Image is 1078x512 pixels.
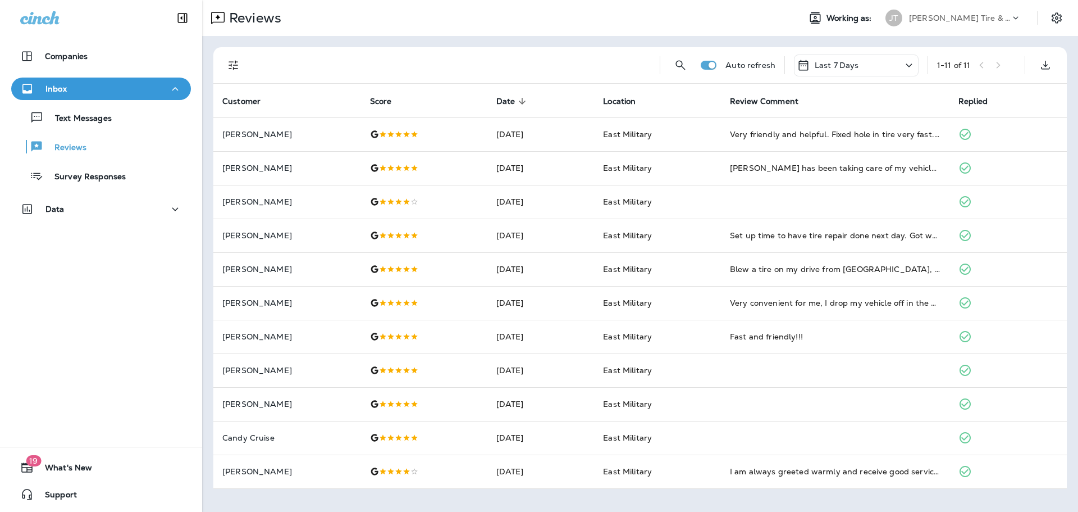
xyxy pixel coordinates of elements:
[225,10,281,26] p: Reviews
[11,135,191,158] button: Reviews
[487,320,595,354] td: [DATE]
[730,230,940,241] div: Set up time to have tire repair done next day. Got work done when got there. All people were help...
[11,483,191,506] button: Support
[603,230,652,241] span: East Military
[815,61,859,70] p: Last 7 Days
[222,298,352,307] p: [PERSON_NAME]
[222,164,352,173] p: [PERSON_NAME]
[487,286,595,320] td: [DATE]
[487,117,595,151] td: [DATE]
[487,387,595,421] td: [DATE]
[11,78,191,100] button: Inbox
[222,197,352,206] p: [PERSON_NAME]
[222,96,275,106] span: Customer
[603,96,650,106] span: Location
[730,297,940,309] div: Very convenient for me, I drop my vehicle off in the morning, walk a couple blocks to work, walk ...
[603,97,636,106] span: Location
[11,456,191,479] button: 19What's New
[730,162,940,174] div: Jensen has been taking care of my vehicles since they opened this location. They are always court...
[487,455,595,488] td: [DATE]
[45,52,88,61] p: Companies
[603,129,652,139] span: East Military
[11,198,191,220] button: Data
[44,114,112,124] p: Text Messages
[826,13,874,23] span: Working as:
[45,205,65,214] p: Data
[603,332,652,342] span: East Military
[487,421,595,455] td: [DATE]
[603,264,652,274] span: East Military
[222,130,352,139] p: [PERSON_NAME]
[730,264,940,275] div: Blew a tire on my drive from Deadwood, SD to Fremont, NE. Contacted Jensen, they got the tire fix...
[496,97,515,106] span: Date
[603,365,652,375] span: East Military
[222,467,352,476] p: [PERSON_NAME]
[487,151,595,185] td: [DATE]
[222,400,352,409] p: [PERSON_NAME]
[11,45,191,67] button: Companies
[937,61,970,70] div: 1 - 11 of 11
[222,332,352,341] p: [PERSON_NAME]
[885,10,902,26] div: JT
[958,97,988,106] span: Replied
[730,129,940,140] div: Very friendly and helpful. Fixed hole in tire very fast. No problems since.
[730,96,813,106] span: Review Comment
[222,366,352,375] p: [PERSON_NAME]
[34,490,77,504] span: Support
[958,96,1002,106] span: Replied
[603,466,652,477] span: East Military
[487,219,595,252] td: [DATE]
[603,298,652,308] span: East Military
[730,466,940,477] div: I am always greeted warmly and receive good service. The employee, Brooke, is incredibly knowledg...
[43,143,86,153] p: Reviews
[496,96,530,106] span: Date
[11,106,191,129] button: Text Messages
[1034,54,1057,76] button: Export as CSV
[603,433,652,443] span: East Military
[43,172,126,183] p: Survey Responses
[11,164,191,188] button: Survey Responses
[1047,8,1067,28] button: Settings
[222,54,245,76] button: Filters
[26,455,41,466] span: 19
[603,399,652,409] span: East Military
[45,84,67,93] p: Inbox
[487,185,595,219] td: [DATE]
[222,433,352,442] p: Candy Cruise
[370,96,406,106] span: Score
[730,331,940,342] div: Fast and friendly!!!
[222,231,352,240] p: [PERSON_NAME]
[603,163,652,173] span: East Military
[34,463,92,477] span: What's New
[669,54,692,76] button: Search Reviews
[222,97,261,106] span: Customer
[487,354,595,387] td: [DATE]
[603,197,652,207] span: East Military
[222,265,352,274] p: [PERSON_NAME]
[730,97,798,106] span: Review Comment
[487,252,595,286] td: [DATE]
[167,7,198,29] button: Collapse Sidebar
[370,97,392,106] span: Score
[909,13,1010,22] p: [PERSON_NAME] Tire & Auto
[725,61,775,70] p: Auto refresh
